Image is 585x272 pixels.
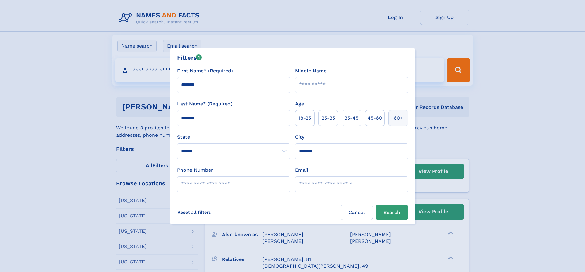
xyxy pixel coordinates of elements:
label: First Name* (Required) [177,67,233,75]
label: Middle Name [295,67,326,75]
span: 45‑60 [368,114,382,122]
label: City [295,133,304,141]
div: Filters [177,53,202,62]
label: Last Name* (Required) [177,100,232,108]
span: 18‑25 [298,114,311,122]
button: Search [376,205,408,220]
label: Email [295,167,308,174]
label: State [177,133,290,141]
span: 25‑35 [322,114,335,122]
label: Age [295,100,304,108]
label: Cancel [341,205,373,220]
span: 35‑45 [345,114,358,122]
label: Phone Number [177,167,213,174]
span: 60+ [394,114,403,122]
label: Reset all filters [174,205,215,220]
